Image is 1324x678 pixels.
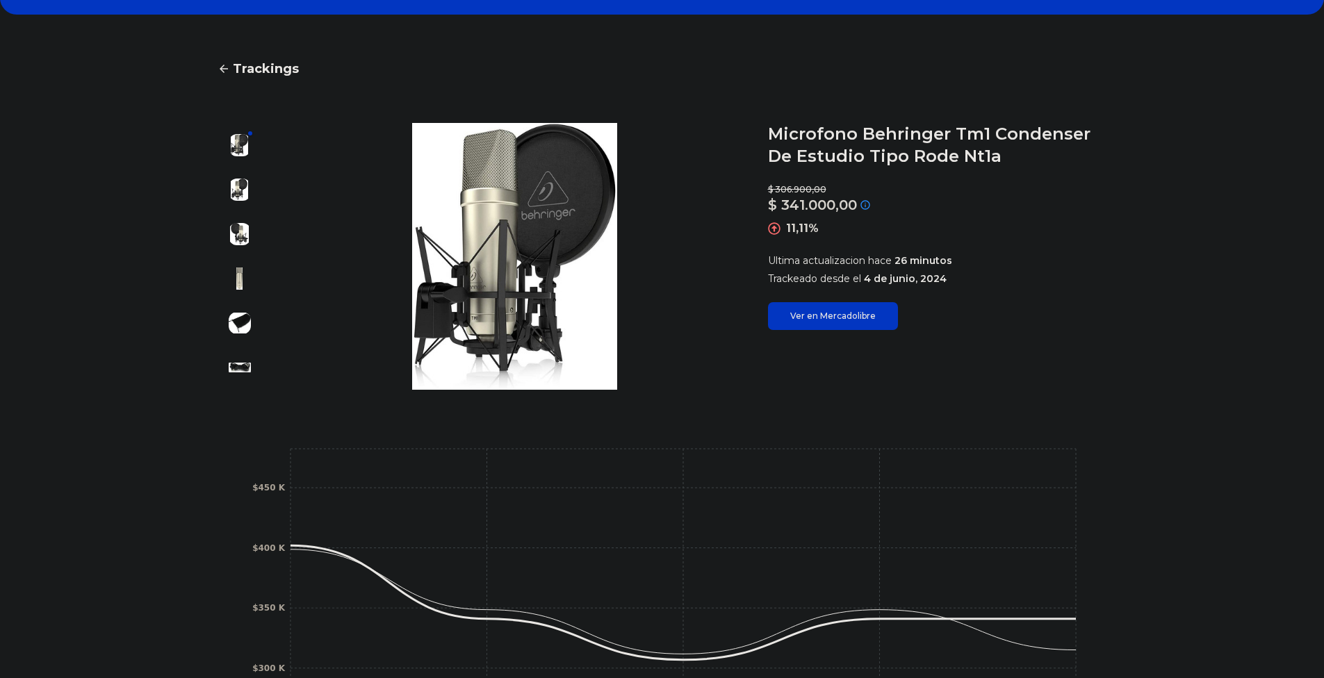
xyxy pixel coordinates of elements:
[894,254,952,267] span: 26 minutos
[218,59,1107,78] a: Trackings
[290,123,740,390] img: Microfono Behringer Tm1 Condenser De Estudio Tipo Rode Nt1a
[252,483,286,493] tspan: $450 K
[786,220,819,237] p: 11,11%
[229,179,251,201] img: Microfono Behringer Tm1 Condenser De Estudio Tipo Rode Nt1a
[252,663,286,673] tspan: $300 K
[229,223,251,245] img: Microfono Behringer Tm1 Condenser De Estudio Tipo Rode Nt1a
[864,272,947,285] span: 4 de junio, 2024
[229,267,251,290] img: Microfono Behringer Tm1 Condenser De Estudio Tipo Rode Nt1a
[768,254,892,267] span: Ultima actualizacion hace
[768,195,857,215] p: $ 341.000,00
[252,543,286,553] tspan: $400 K
[768,123,1107,167] h1: Microfono Behringer Tm1 Condenser De Estudio Tipo Rode Nt1a
[233,59,299,78] span: Trackings
[229,312,251,334] img: Microfono Behringer Tm1 Condenser De Estudio Tipo Rode Nt1a
[768,184,1107,195] p: $ 306.900,00
[229,356,251,379] img: Microfono Behringer Tm1 Condenser De Estudio Tipo Rode Nt1a
[252,603,286,613] tspan: $350 K
[229,134,251,156] img: Microfono Behringer Tm1 Condenser De Estudio Tipo Rode Nt1a
[768,302,898,330] a: Ver en Mercadolibre
[768,272,861,285] span: Trackeado desde el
